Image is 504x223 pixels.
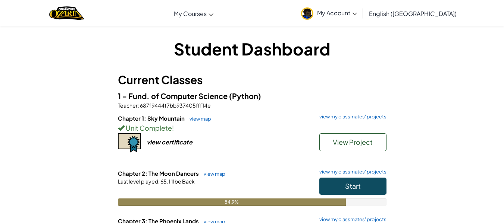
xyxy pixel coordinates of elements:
[158,178,160,185] span: :
[118,178,158,185] span: Last level played
[319,133,386,151] button: View Project
[172,124,174,132] span: !
[147,138,192,146] div: view certificate
[301,7,313,20] img: avatar
[49,6,84,21] img: Home
[186,116,211,122] a: view map
[139,102,211,109] span: 687f9444f7bb937405fff14e
[125,124,172,132] span: Unit Complete
[118,198,346,206] div: 84.9%
[118,71,386,88] h3: Current Classes
[174,10,207,17] span: My Courses
[118,170,200,177] span: Chapter 2: The Moon Dancers
[49,6,84,21] a: Ozaria by CodeCombat logo
[118,138,192,146] a: view certificate
[229,91,261,101] span: (Python)
[316,169,386,174] a: view my classmates' projects
[118,133,141,153] img: certificate-icon.png
[160,178,168,185] span: 65.
[118,91,229,101] span: 1 - Fund. of Computer Science
[365,3,460,23] a: English ([GEOGRAPHIC_DATA])
[316,114,386,119] a: view my classmates' projects
[319,178,386,195] button: Start
[118,115,186,122] span: Chapter 1: Sky Mountain
[345,182,361,190] span: Start
[297,1,361,25] a: My Account
[168,178,195,185] span: I'll be Back
[170,3,217,23] a: My Courses
[118,102,138,109] span: Teacher
[333,138,373,146] span: View Project
[316,217,386,222] a: view my classmates' projects
[118,37,386,60] h1: Student Dashboard
[317,9,357,17] span: My Account
[138,102,139,109] span: :
[369,10,457,17] span: English ([GEOGRAPHIC_DATA])
[200,171,225,177] a: view map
